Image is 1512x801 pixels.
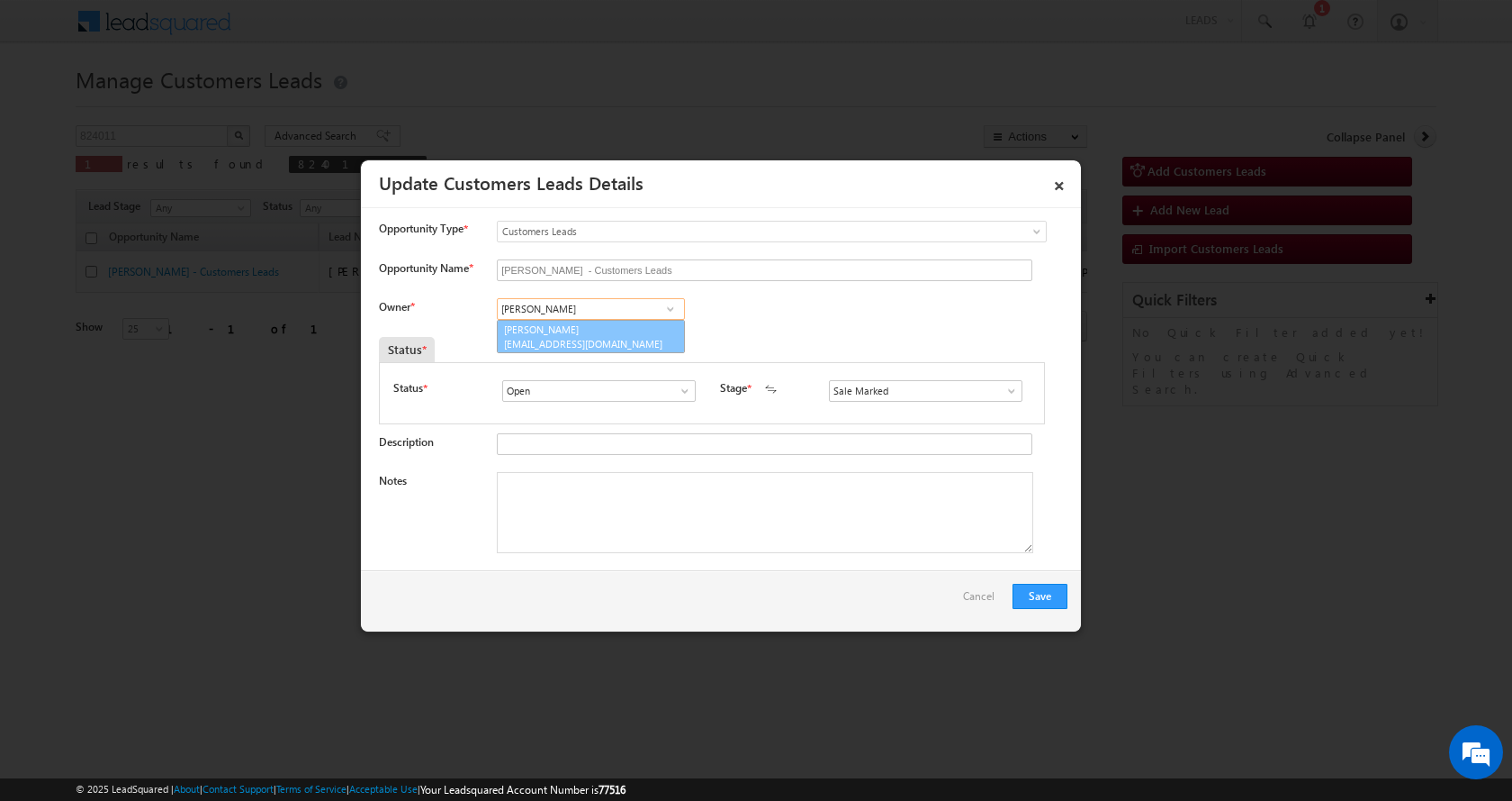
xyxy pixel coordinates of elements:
[1012,584,1067,609] button: Save
[245,555,327,579] em: Start Chat
[659,300,681,318] a: Show All Items
[379,337,435,362] div: Status
[31,95,76,118] img: d_60004797649_company_0_60004797649
[349,783,418,795] a: Acceptable Use
[174,783,200,795] a: About
[502,380,696,402] input: Type to Search
[379,474,407,487] label: Notes
[23,167,328,540] textarea: Type your message and hit 'Enter'
[379,261,472,275] label: Opportunity Name
[497,298,685,320] input: Type to Search
[76,781,625,798] span: © 2025 LeadSquared | | | | |
[497,221,1047,242] a: Customers Leads
[963,584,1003,618] a: Cancel
[379,435,434,449] label: Description
[295,9,338,52] div: Minimize live chat window
[720,380,747,396] label: Stage
[598,783,625,796] span: 77516
[504,337,666,350] span: [EMAIL_ADDRESS][DOMAIN_NAME]
[498,223,973,240] span: Customers Leads
[379,221,463,237] span: Opportunity Type
[497,320,685,354] a: [PERSON_NAME]
[393,380,423,396] label: Status
[669,382,691,400] a: Show All Items
[379,300,414,314] label: Owner
[276,783,346,795] a: Terms of Service
[94,95,302,118] div: Chat with us now
[420,783,625,796] span: Your Leadsquared Account Number is
[202,783,274,795] a: Contact Support
[1044,167,1075,198] a: ×
[379,169,643,195] a: Update Customers Leads Details
[995,382,1018,400] a: Show All Items
[829,380,1022,402] input: Type to Search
